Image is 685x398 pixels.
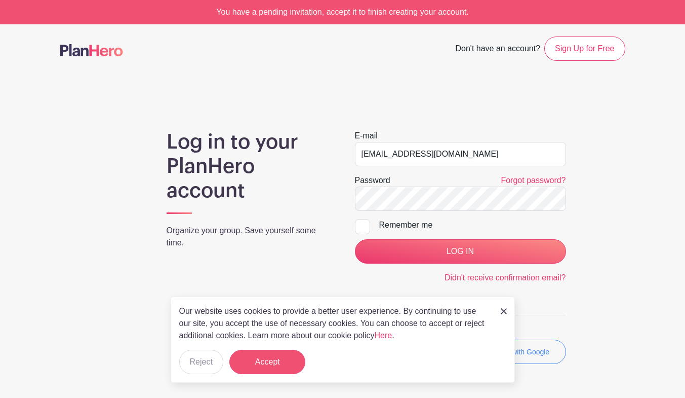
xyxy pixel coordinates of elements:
[493,348,549,356] small: Login with Google
[355,142,566,166] input: e.g. julie@eventco.com
[466,340,566,364] button: Login with Google
[501,176,566,185] a: Forgot password?
[167,225,331,249] p: Organize your group. Save yourself some time.
[355,239,566,264] input: LOG IN
[544,37,625,61] a: Sign Up for Free
[167,130,331,203] h1: Log in to your PlanHero account
[355,174,390,187] label: Password
[355,130,378,142] label: E-mail
[60,44,123,56] img: logo-507f7623f17ff9eddc593b1ce0a138ce2505c220e1c5a4e2b4648c50719b7d32.svg
[379,219,566,231] div: Remember me
[179,305,490,342] p: Our website uses cookies to provide a better user experience. By continuing to use our site, you ...
[179,350,223,374] button: Reject
[445,273,566,282] a: Didn't receive confirmation email?
[229,350,305,374] button: Accept
[375,331,392,340] a: Here
[455,39,540,61] span: Don't have an account?
[501,308,507,314] img: close_button-5f87c8562297e5c2d7936805f587ecaba9071eb48480494691a3f1689db116b3.svg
